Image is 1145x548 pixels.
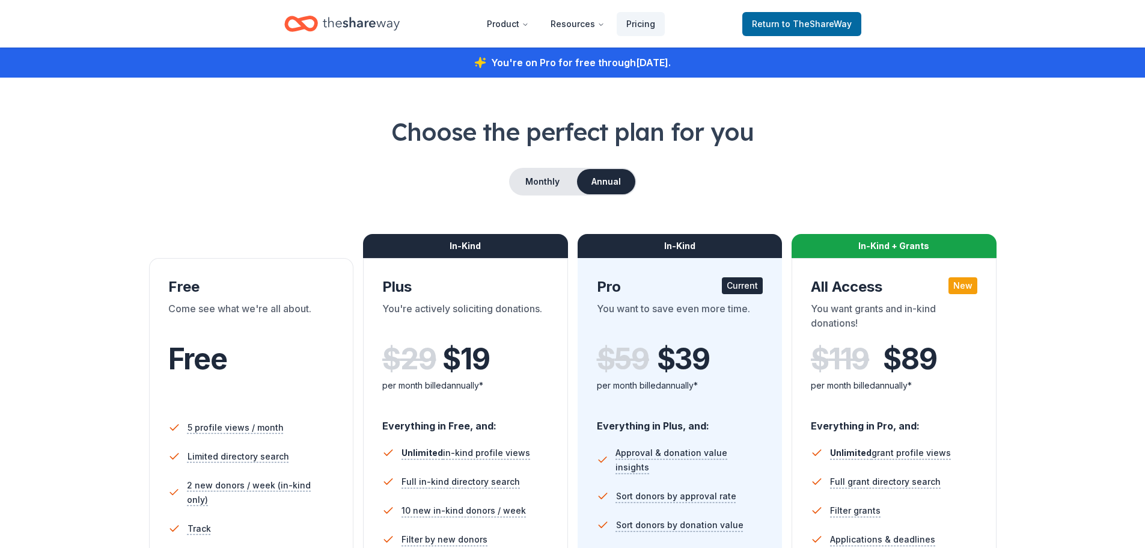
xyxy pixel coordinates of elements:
div: You want grants and in-kind donations! [811,301,977,335]
div: Pro [597,277,763,297]
div: Everything in Plus, and: [597,408,763,434]
span: Unlimited [402,448,443,458]
div: All Access [811,277,977,297]
span: $ 19 [442,342,489,376]
button: Resources [541,12,614,36]
div: Come see what we're all about. [168,301,335,335]
div: per month billed annually* [382,378,549,393]
div: Plus [382,277,549,297]
button: Monthly [510,169,575,194]
div: In-Kind [363,234,568,258]
span: 10 new in-kind donors / week [402,503,526,518]
div: per month billed annually* [597,378,763,393]
span: Sort donors by approval rate [616,489,736,503]
span: Free [168,341,227,377]
span: Sort donors by donation value [616,518,743,532]
div: Current [722,277,763,294]
div: In-Kind + Grants [792,234,997,258]
div: Everything in Pro, and: [811,408,977,434]
div: Everything in Free, and: [382,408,549,434]
nav: Main [477,10,665,38]
div: Free [168,277,335,297]
span: $ 39 [657,342,710,376]
span: Track [188,522,211,536]
span: Return [752,17,852,31]
button: Product [477,12,539,36]
button: Annual [577,169,635,194]
span: Full in-kind directory search [402,475,520,489]
div: New [948,277,977,294]
div: In-Kind [578,234,783,258]
span: Filter by new donors [402,532,487,547]
a: Pricing [617,12,665,36]
span: Full grant directory search [830,475,941,489]
span: Filter grants [830,503,881,518]
div: You want to save even more time. [597,301,763,335]
div: per month billed annually* [811,378,977,393]
span: 2 new donors / week (in-kind only) [187,478,334,507]
span: to TheShareWay [782,19,852,29]
span: Applications & deadlines [830,532,935,547]
span: $ 89 [883,342,936,376]
h1: Choose the perfect plan for you [48,115,1097,149]
div: You're actively soliciting donations. [382,301,549,335]
span: 5 profile views / month [188,420,284,435]
span: grant profile views [830,448,951,458]
span: Limited directory search [188,449,289,464]
span: Unlimited [830,448,872,458]
span: Approval & donation value insights [615,446,763,475]
a: Returnto TheShareWay [742,12,861,36]
a: Home [284,10,400,38]
span: in-kind profile views [402,448,530,458]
